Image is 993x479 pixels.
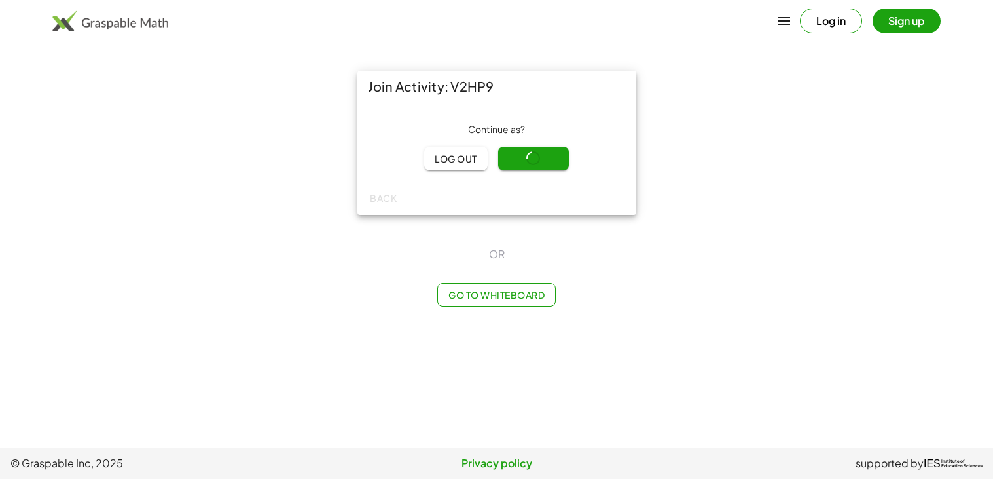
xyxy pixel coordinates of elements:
button: Log in [800,9,862,33]
div: Join Activity: V2HP9 [357,71,636,102]
span: Log out [435,153,477,164]
a: Privacy policy [334,455,659,471]
button: Sign up [873,9,941,33]
span: Go to Whiteboard [448,289,545,301]
span: Institute of Education Sciences [941,459,983,469]
span: IES [924,457,941,470]
a: IESInstitute ofEducation Sciences [924,455,983,471]
button: Go to Whiteboard [437,283,556,307]
button: Log out [424,147,488,170]
span: OR [489,246,505,262]
div: Continue as ? [368,123,626,136]
span: © Graspable Inc, 2025 [10,455,334,471]
span: supported by [856,455,924,471]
